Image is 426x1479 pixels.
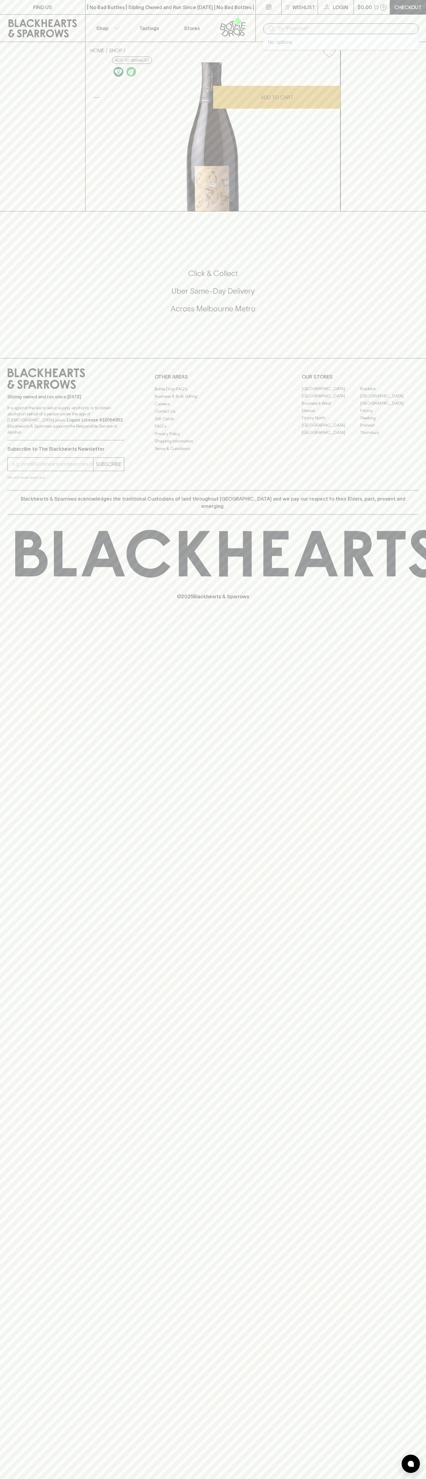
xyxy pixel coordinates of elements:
a: Fitzroy [360,407,419,414]
a: SHOP [109,48,122,53]
strong: Liquor License #32064953 [67,418,123,422]
p: Stores [184,25,200,32]
p: It is against the law to sell or supply alcohol to, or to obtain alcohol on behalf of a person un... [7,405,124,435]
a: HOME [90,48,104,53]
button: Add to wishlist [321,44,338,60]
h5: Across Melbourne Metro [7,304,419,314]
a: Elwood [302,407,360,414]
h5: Uber Same-Day Delivery [7,286,419,296]
a: Bottle Drop FAQ's [155,385,272,393]
a: FAQ's [155,423,272,430]
input: Try "Pinot noir" [278,24,414,33]
a: [GEOGRAPHIC_DATA] [360,393,419,400]
a: Geelong [360,414,419,422]
a: Thornbury [360,429,419,436]
p: Login [333,4,348,11]
p: OUR STORES [302,373,419,380]
a: [GEOGRAPHIC_DATA] [302,422,360,429]
p: SUBSCRIBE [96,460,121,468]
button: Shop [86,15,128,42]
a: [GEOGRAPHIC_DATA] [302,385,360,393]
a: Brunswick West [302,400,360,407]
a: [GEOGRAPHIC_DATA] [302,393,360,400]
a: Gift Cards [155,415,272,422]
p: 0 [382,5,385,9]
input: e.g. jane@blackheartsandsparrows.com.au [12,459,93,469]
p: We will never spam you [7,474,124,481]
img: 41519.png [86,62,340,211]
a: Careers [155,400,272,407]
p: OTHER AREAS [155,373,272,380]
a: Tastings [128,15,171,42]
h5: Click & Collect [7,268,419,278]
p: $0.00 [357,4,372,11]
p: Sibling owned and run since [DATE] [7,394,124,400]
img: Organic [126,67,136,77]
p: Checkout [394,4,422,11]
div: Call to action block [7,244,419,346]
p: Shop [96,25,108,32]
img: bubble-icon [408,1461,414,1467]
button: Add to wishlist [112,57,152,64]
a: Privacy Policy [155,430,272,437]
button: SUBSCRIBE [93,458,124,471]
a: Prahran [360,422,419,429]
p: Blackhearts & Sparrows acknowledges the traditional Custodians of land throughout [GEOGRAPHIC_DAT... [12,495,414,510]
a: Fitzroy North [302,414,360,422]
p: FIND US [33,4,52,11]
p: Subscribe to The Blackhearts Newsletter [7,445,124,453]
a: [GEOGRAPHIC_DATA] [302,429,360,436]
a: Contact Us [155,408,272,415]
p: Wishlist [292,4,315,11]
a: Organic [125,65,138,78]
img: Vegan [114,67,123,77]
p: ADD TO CART [261,94,293,101]
p: Tastings [139,25,159,32]
a: Braddon [360,385,419,393]
a: Terms & Conditions [155,445,272,452]
button: ADD TO CART [213,86,340,109]
div: No options [263,34,419,50]
a: Shipping Information [155,438,272,445]
a: Stores [171,15,213,42]
a: [GEOGRAPHIC_DATA] [360,400,419,407]
a: Made without the use of any animal products. [112,65,125,78]
a: Business & Bulk Gifting [155,393,272,400]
